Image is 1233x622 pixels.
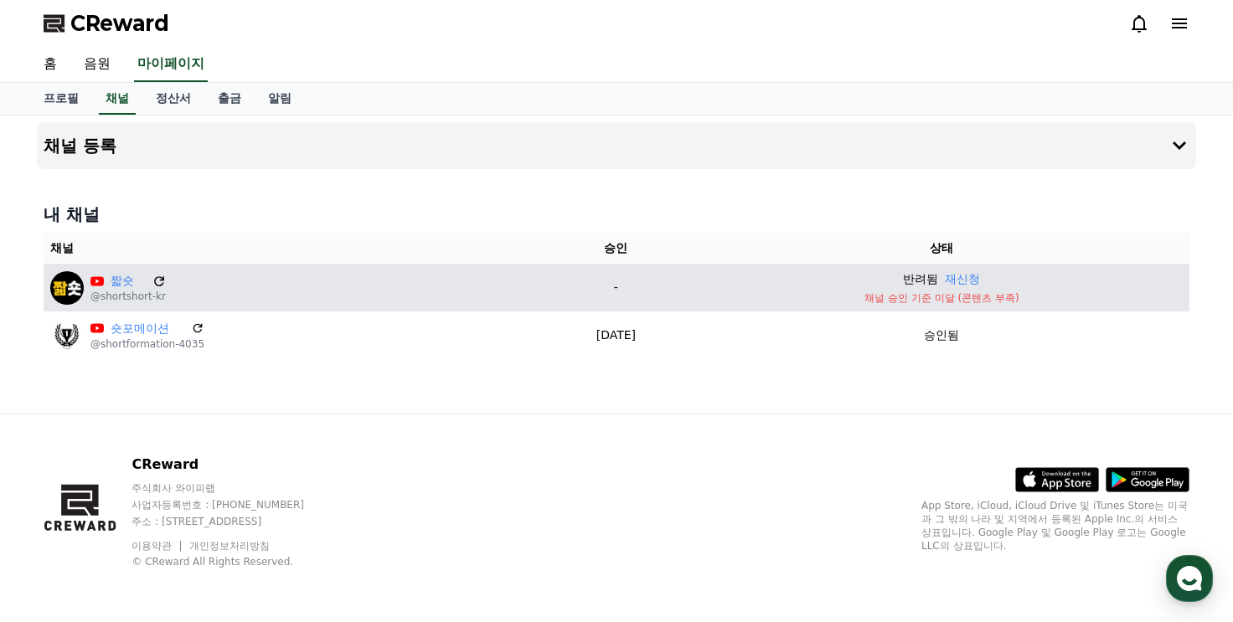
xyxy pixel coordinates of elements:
[5,483,111,525] a: 홈
[216,483,322,525] a: 설정
[132,481,336,495] p: 주식회사 와이피랩
[694,233,1189,264] th: 상태
[50,318,84,352] img: 숏포메이션
[142,83,204,115] a: 정산서
[255,83,305,115] a: 알림
[204,83,255,115] a: 출금
[111,483,216,525] a: 대화
[30,83,92,115] a: 프로필
[70,10,169,37] span: CReward
[90,337,204,351] p: @shortformation-4035
[134,47,208,82] a: 마이페이지
[701,291,1183,305] p: 채널 승인 기준 미달 (콘텐츠 부족)
[132,515,336,528] p: 주소 : [STREET_ADDRESS]
[99,83,136,115] a: 채널
[189,540,270,552] a: 개인정보처리방침
[30,47,70,82] a: 홈
[132,455,336,475] p: CReward
[50,271,84,305] img: 짧숏
[921,499,1189,553] p: App Store, iCloud, iCloud Drive 및 iTunes Store는 미국과 그 밖의 나라 및 지역에서 등록된 Apple Inc.의 서비스 상표입니다. Goo...
[924,326,959,344] p: 승인됨
[44,233,538,264] th: 채널
[903,270,938,288] p: 반려됨
[132,498,336,511] p: 사업자등록번호 : [PHONE_NUMBER]
[44,136,116,155] h4: 채널 등록
[538,233,694,264] th: 승인
[945,270,980,288] button: 재신청
[153,509,173,522] span: 대화
[132,540,184,552] a: 이용약관
[111,320,184,337] a: 숏포메이션
[259,508,279,522] span: 설정
[132,555,336,568] p: © CReward All Rights Reserved.
[111,272,146,290] a: 짧숏
[90,290,166,303] p: @shortshort-kr
[44,10,169,37] a: CReward
[53,508,63,522] span: 홈
[544,279,688,296] p: -
[44,203,1189,226] h4: 내 채널
[37,122,1196,169] button: 채널 등록
[70,47,124,82] a: 음원
[544,326,688,344] p: [DATE]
